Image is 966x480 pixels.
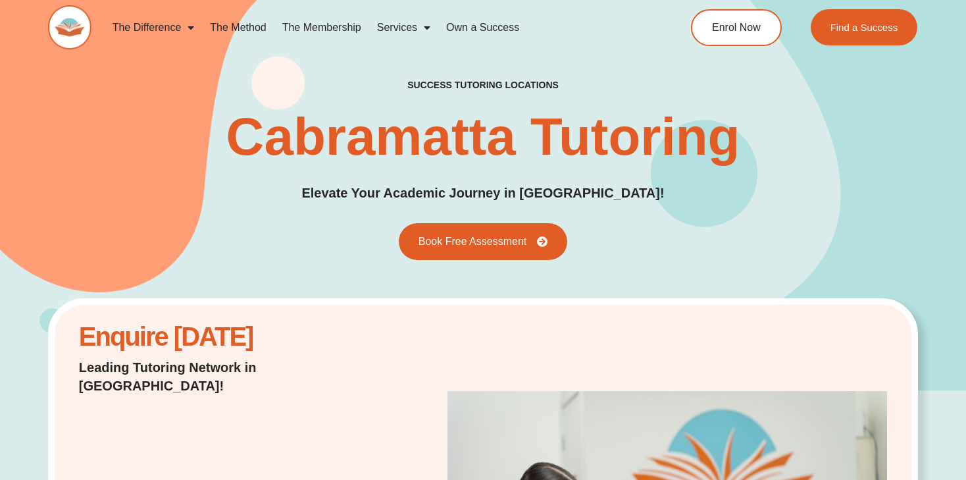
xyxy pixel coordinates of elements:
[438,13,527,43] a: Own a Success
[79,329,369,345] h2: Enquire [DATE]
[226,111,740,163] h1: Cabramatta Tutoring
[105,13,203,43] a: The Difference
[691,9,782,46] a: Enrol Now
[105,13,642,43] nav: Menu
[301,183,664,203] p: Elevate Your Academic Journey in [GEOGRAPHIC_DATA]!
[202,13,274,43] a: The Method
[830,22,898,32] span: Find a Success
[712,22,761,33] span: Enrol Now
[419,236,527,247] span: Book Free Assessment
[399,223,568,260] a: Book Free Assessment
[274,13,369,43] a: The Membership
[369,13,438,43] a: Services
[79,358,369,395] p: Leading Tutoring Network in [GEOGRAPHIC_DATA]!
[811,9,918,45] a: Find a Success
[407,79,559,91] h2: success tutoring locations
